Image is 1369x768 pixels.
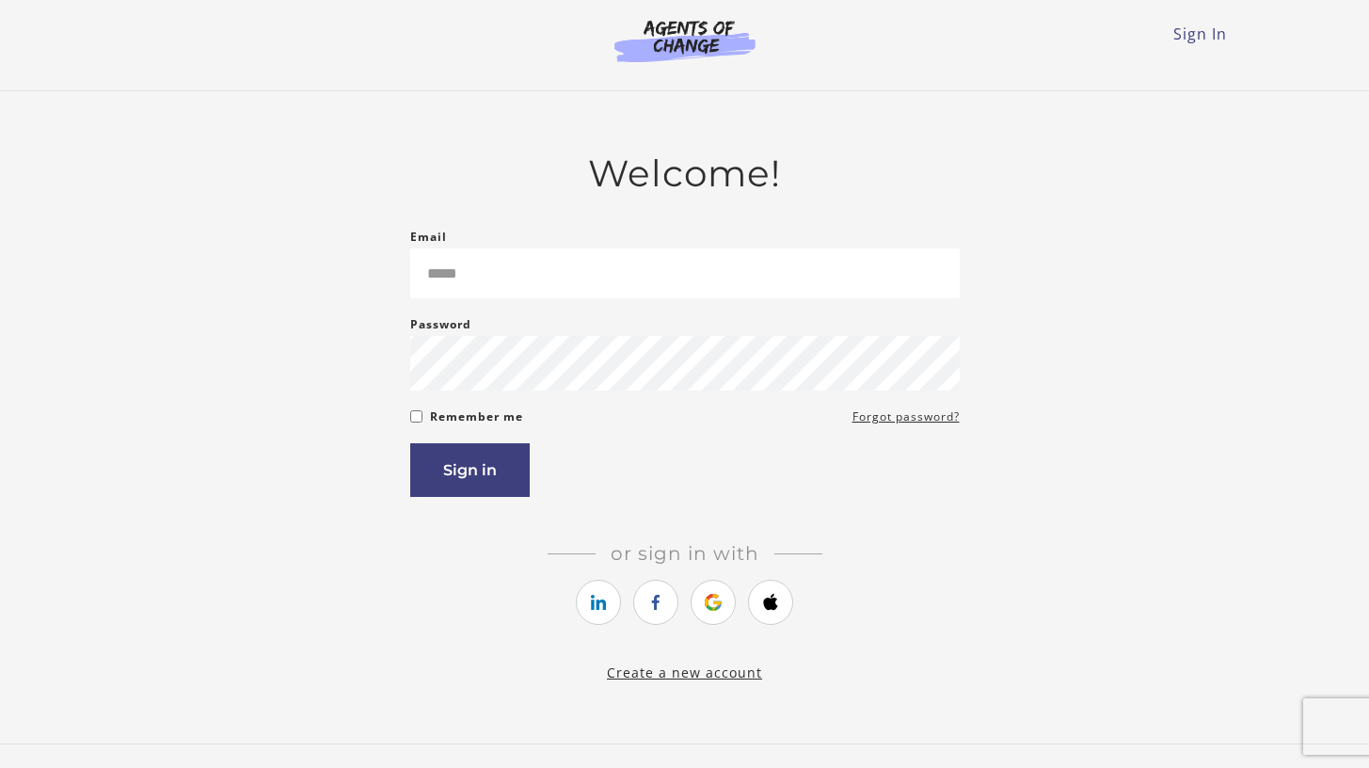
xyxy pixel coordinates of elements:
button: Sign in [410,443,530,497]
span: Or sign in with [596,542,774,565]
h2: Welcome! [410,152,960,196]
a: https://courses.thinkific.com/users/auth/apple?ss%5Breferral%5D=&ss%5Buser_return_to%5D=&ss%5Bvis... [748,580,793,625]
a: https://courses.thinkific.com/users/auth/facebook?ss%5Breferral%5D=&ss%5Buser_return_to%5D=&ss%5B... [633,580,678,625]
a: https://courses.thinkific.com/users/auth/google?ss%5Breferral%5D=&ss%5Buser_return_to%5D=&ss%5Bvi... [691,580,736,625]
a: Create a new account [607,664,762,681]
a: Forgot password? [852,406,960,428]
label: Remember me [430,406,523,428]
label: Email [410,226,447,248]
a: https://courses.thinkific.com/users/auth/linkedin?ss%5Breferral%5D=&ss%5Buser_return_to%5D=&ss%5B... [576,580,621,625]
label: Password [410,313,471,336]
a: Sign In [1173,24,1227,44]
img: Agents of Change Logo [595,19,775,62]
